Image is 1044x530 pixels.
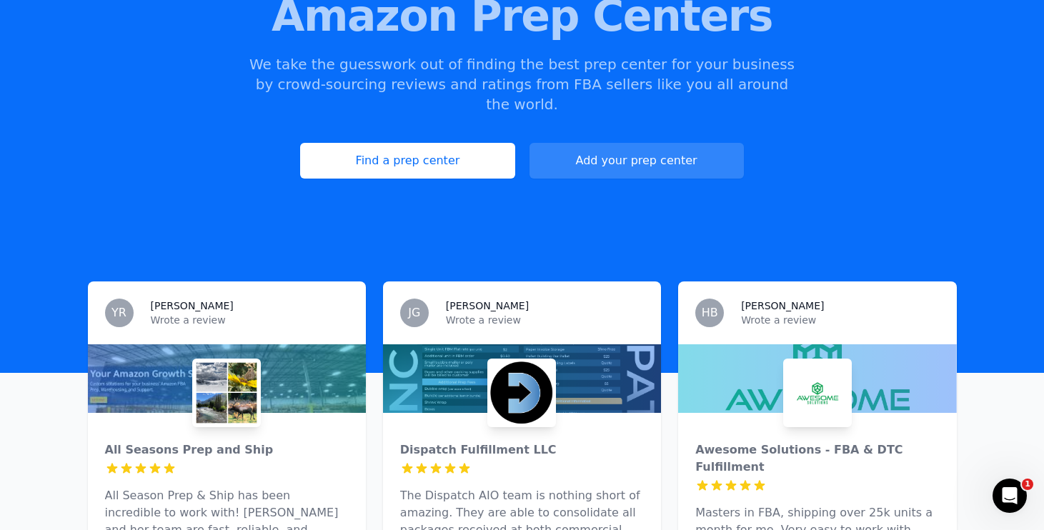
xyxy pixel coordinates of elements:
span: 1 [1022,479,1033,490]
a: Find a prep center [300,143,514,179]
a: Add your prep center [530,143,744,179]
div: All Seasons Prep and Ship [105,441,349,459]
span: HB [702,307,718,319]
p: Wrote a review [741,313,939,327]
img: Dispatch Fulfillment LLC [490,361,553,424]
img: All Seasons Prep and Ship [195,361,258,424]
span: JG [408,307,420,319]
p: Wrote a review [151,313,349,327]
div: Awesome Solutions - FBA & DTC Fulfillment [695,441,939,476]
div: Dispatch Fulfillment LLC [400,441,644,459]
h3: [PERSON_NAME] [741,299,824,313]
p: Wrote a review [446,313,644,327]
img: Awesome Solutions - FBA & DTC Fulfillment [786,361,849,424]
h3: [PERSON_NAME] [151,299,234,313]
iframe: Intercom live chat [993,479,1027,513]
span: YR [111,307,126,319]
p: We take the guesswork out of finding the best prep center for your business by crowd-sourcing rev... [248,54,797,114]
h3: [PERSON_NAME] [446,299,529,313]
